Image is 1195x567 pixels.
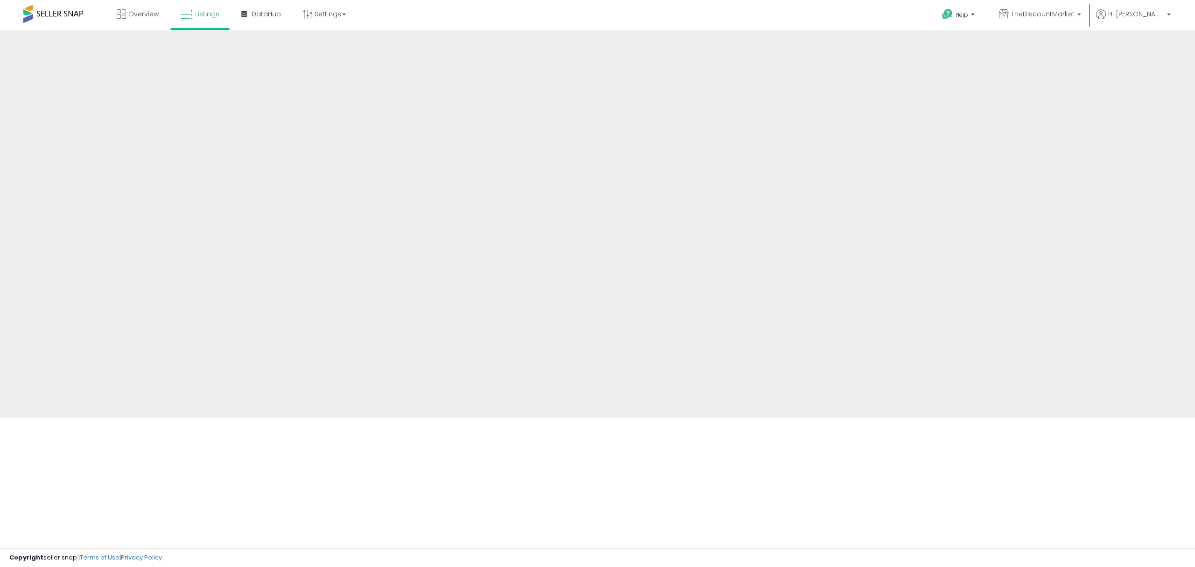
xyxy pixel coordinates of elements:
span: Hi [PERSON_NAME] [1108,9,1164,19]
span: Listings [195,9,219,19]
span: TheDIscountMarket [1011,9,1075,19]
i: Get Help [942,8,953,20]
a: Help [935,1,984,30]
a: Hi [PERSON_NAME] [1096,9,1171,30]
span: DataHub [252,9,281,19]
span: Overview [128,9,159,19]
span: Help [956,11,968,19]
